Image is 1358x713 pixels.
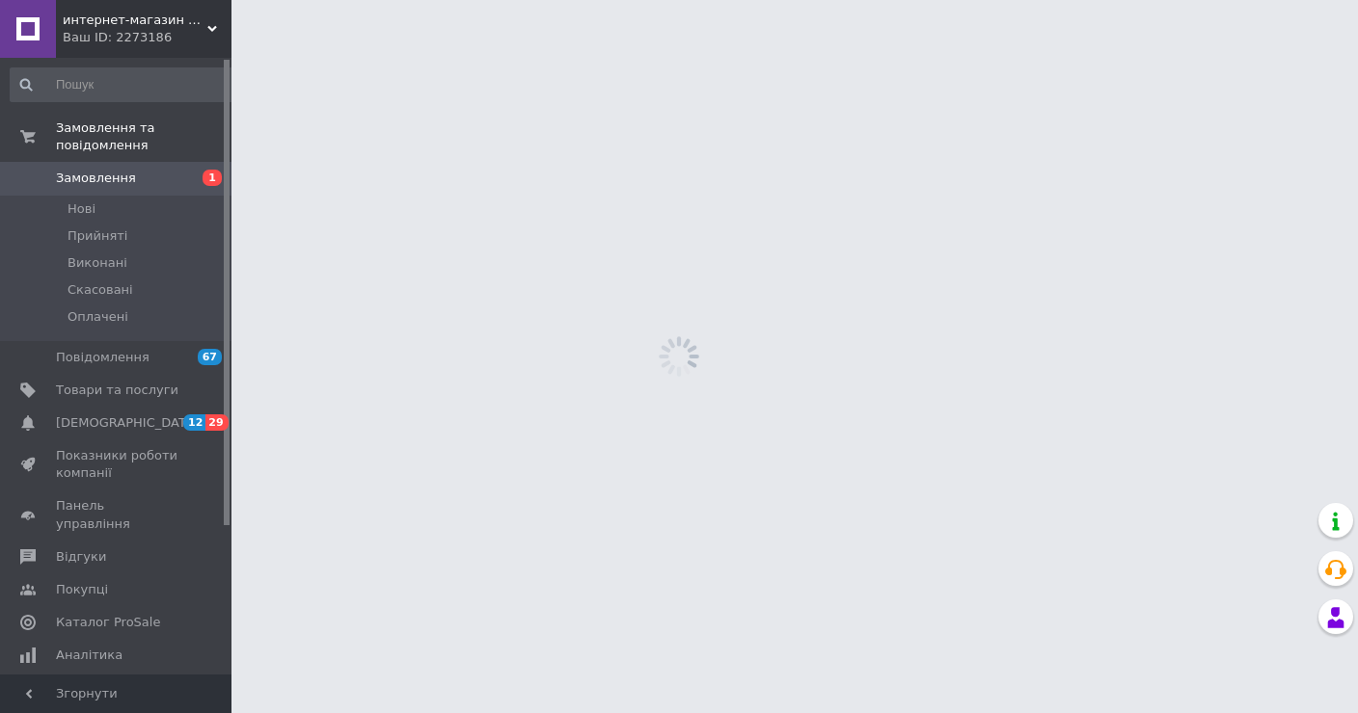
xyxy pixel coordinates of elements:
[56,614,160,631] span: Каталог ProSale
[56,414,199,432] span: [DEMOGRAPHIC_DATA]
[56,170,136,187] span: Замовлення
[68,227,127,245] span: Прийняті
[56,548,106,566] span: Відгуки
[68,200,95,218] span: Нові
[198,349,222,365] span: 67
[56,382,178,399] span: Товари та послуги
[56,447,178,482] span: Показники роботи компанії
[68,308,128,326] span: Оплачені
[183,414,205,431] span: 12
[56,647,122,664] span: Аналітика
[203,170,222,186] span: 1
[56,497,178,532] span: Панель управління
[63,12,207,29] span: интернет-магазин «Multitex»(минимальный заказ 500 гр)
[63,29,231,46] div: Ваш ID: 2273186
[56,119,231,154] span: Замовлення та повідомлення
[68,254,127,272] span: Виконані
[56,349,149,366] span: Повідомлення
[205,414,228,431] span: 29
[68,281,133,299] span: Скасовані
[10,67,236,102] input: Пошук
[56,581,108,598] span: Покупці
